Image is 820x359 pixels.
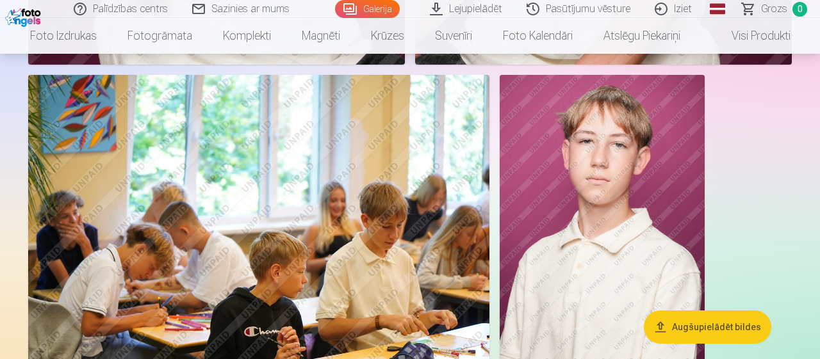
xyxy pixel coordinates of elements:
[420,18,488,54] a: Suvenīri
[112,18,208,54] a: Fotogrāmata
[588,18,696,54] a: Atslēgu piekariņi
[356,18,420,54] a: Krūzes
[286,18,356,54] a: Magnēti
[761,1,787,17] span: Grozs
[15,18,112,54] a: Foto izdrukas
[696,18,806,54] a: Visi produkti
[5,5,44,27] img: /fa1
[792,2,807,17] span: 0
[644,310,771,344] button: Augšupielādēt bildes
[208,18,286,54] a: Komplekti
[488,18,588,54] a: Foto kalendāri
